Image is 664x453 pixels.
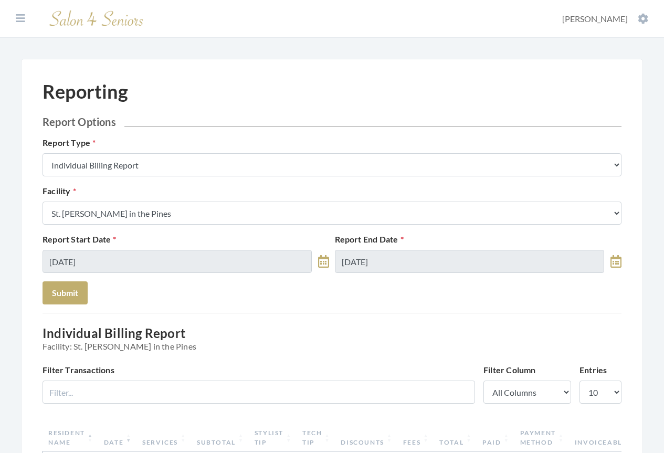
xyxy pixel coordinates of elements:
label: Entries [579,364,607,376]
th: Resident Name: activate to sort column descending [43,424,99,451]
th: Services: activate to sort column ascending [137,424,192,451]
label: Facility [43,185,76,197]
img: Salon 4 Seniors [44,6,149,31]
label: Report Type [43,136,96,149]
th: Tech Tip: activate to sort column ascending [297,424,335,451]
label: Report Start Date [43,233,117,246]
h2: Report Options [43,115,621,128]
span: Facility: St. [PERSON_NAME] in the Pines [43,341,621,351]
label: Report End Date [335,233,404,246]
span: [PERSON_NAME] [562,14,628,24]
input: Select Date [335,250,604,273]
th: Paid: activate to sort column ascending [477,424,514,451]
h3: Individual Billing Report [43,326,621,351]
th: Invoiceable: activate to sort column ascending [570,424,640,451]
label: Filter Transactions [43,364,114,376]
a: toggle [610,250,621,273]
th: Payment Method: activate to sort column ascending [515,424,570,451]
th: Date: activate to sort column ascending [99,424,137,451]
input: Select Date [43,250,312,273]
h1: Reporting [43,80,128,103]
button: Submit [43,281,88,304]
th: Total: activate to sort column ascending [434,424,477,451]
th: Subtotal: activate to sort column ascending [192,424,249,451]
input: Filter... [43,381,475,404]
th: Stylist Tip: activate to sort column ascending [249,424,297,451]
button: [PERSON_NAME] [559,13,651,25]
th: Fees: activate to sort column ascending [398,424,434,451]
th: Discounts: activate to sort column ascending [335,424,397,451]
a: toggle [318,250,329,273]
label: Filter Column [483,364,536,376]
